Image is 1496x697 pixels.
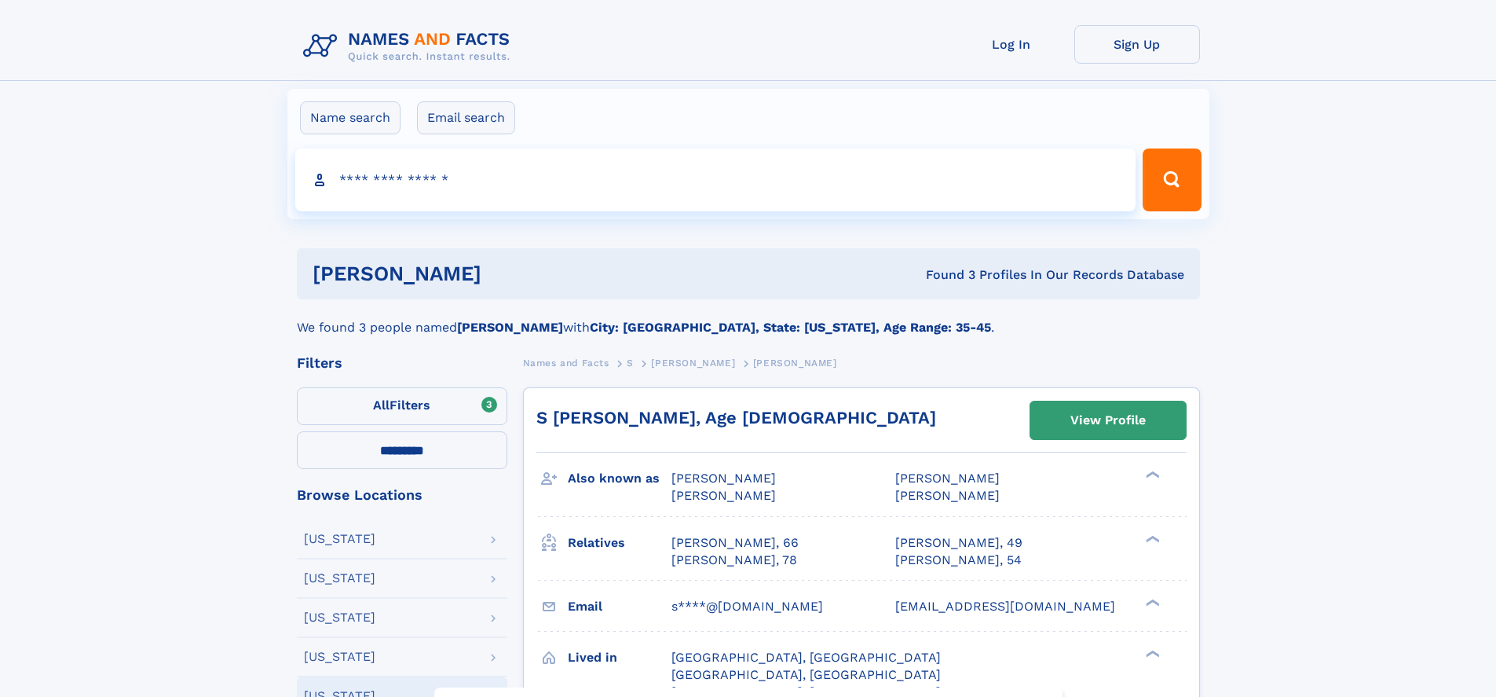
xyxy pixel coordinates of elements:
[417,101,515,134] label: Email search
[304,533,375,545] div: [US_STATE]
[671,471,776,486] span: [PERSON_NAME]
[651,358,735,369] span: [PERSON_NAME]
[523,353,609,372] a: Names and Facts
[568,465,671,492] h3: Also known as
[568,644,671,671] h3: Lived in
[568,593,671,620] h3: Email
[297,25,523,68] img: Logo Names and Facts
[313,264,704,284] h1: [PERSON_NAME]
[671,534,799,552] a: [PERSON_NAME], 66
[753,358,837,369] span: [PERSON_NAME]
[373,398,390,413] span: All
[304,572,375,585] div: [US_STATE]
[651,353,735,372] a: [PERSON_NAME]
[590,320,991,335] b: City: [GEOGRAPHIC_DATA], State: [US_STATE], Age Range: 35-45
[1030,402,1186,439] a: View Profile
[297,299,1200,337] div: We found 3 people named with .
[536,408,936,427] a: S [PERSON_NAME], Age [DEMOGRAPHIC_DATA]
[1074,25,1200,64] a: Sign Up
[627,358,634,369] span: S
[671,667,941,682] span: [GEOGRAPHIC_DATA], [GEOGRAPHIC_DATA]
[671,488,776,503] span: [PERSON_NAME]
[304,651,375,663] div: [US_STATE]
[895,471,1000,486] span: [PERSON_NAME]
[895,599,1115,614] span: [EMAIL_ADDRESS][DOMAIN_NAME]
[1143,149,1201,211] button: Search Button
[671,552,797,569] a: [PERSON_NAME], 78
[671,650,941,665] span: [GEOGRAPHIC_DATA], [GEOGRAPHIC_DATA]
[1142,470,1161,480] div: ❯
[300,101,401,134] label: Name search
[304,611,375,624] div: [US_STATE]
[949,25,1074,64] a: Log In
[895,552,1022,569] a: [PERSON_NAME], 54
[297,488,507,502] div: Browse Locations
[1142,597,1161,607] div: ❯
[895,534,1022,552] a: [PERSON_NAME], 49
[297,387,507,425] label: Filters
[457,320,563,335] b: [PERSON_NAME]
[704,266,1184,284] div: Found 3 Profiles In Our Records Database
[895,488,1000,503] span: [PERSON_NAME]
[297,356,507,370] div: Filters
[627,353,634,372] a: S
[568,530,671,556] h3: Relatives
[1142,648,1161,658] div: ❯
[295,149,1136,211] input: search input
[1070,402,1146,438] div: View Profile
[1142,534,1161,544] div: ❯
